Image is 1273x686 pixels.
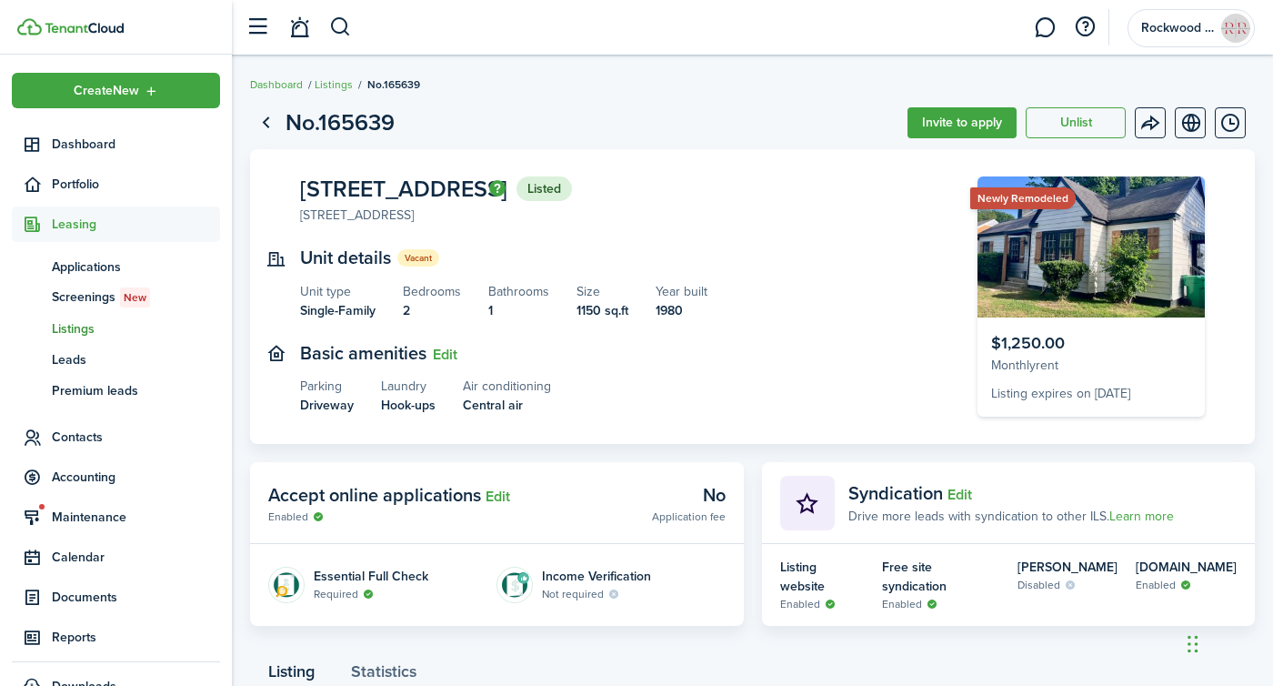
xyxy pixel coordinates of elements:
button: Invite to apply [907,107,1017,138]
div: Income Verification [542,567,651,586]
span: Premium leads [52,381,220,400]
span: Syndication [848,479,943,507]
div: Listing expires on [DATE] [991,384,1191,403]
button: Search [329,12,352,43]
span: Leads [52,350,220,369]
listing-view-item-description: Hook-ups [381,396,436,415]
a: Go back [250,107,281,138]
span: Leasing [52,215,220,234]
span: [STREET_ADDRESS] [300,177,507,200]
listing-view-item-description: Driveway [300,396,354,415]
div: [PERSON_NAME] [1017,558,1118,577]
div: Essential Full Check [314,567,428,586]
button: Open menu [12,73,220,108]
listing-view-item-title: Air conditioning [463,377,551,396]
div: $1,250.00 [991,331,1191,356]
listing-view-item-indicator: Application fee [652,509,726,525]
img: Income Verification [496,567,533,603]
a: Leads [12,344,220,375]
span: New [124,289,146,306]
listing-view-item-description: 2 [403,301,461,320]
img: Rockwood Rentals [1221,14,1250,43]
span: Portfolio [52,175,220,194]
a: Reports [12,620,220,655]
listing-view-item-title: Unit type [300,282,376,301]
a: Listings [12,313,220,344]
img: TenantCloud [45,23,124,34]
img: Tenant screening [268,567,305,603]
status: Listed [516,177,572,202]
span: Screenings [52,288,220,308]
img: TenantCloud [17,18,42,35]
listing-view-item-indicator: Enabled [268,509,510,525]
listing-view-item-description: 1980 [656,301,707,320]
a: Premium leads [12,375,220,406]
span: Reports [52,628,220,647]
listing-view-item-indicator: Enabled [1136,577,1237,593]
span: Calendar [52,548,220,567]
listing-view-item-indicator: Enabled [882,596,999,612]
listing-view-item-indicator: Required [314,586,428,602]
span: Create New [74,85,139,97]
a: Notifications [282,5,316,51]
button: Open menu [1135,107,1166,138]
listing-view-item-indicator: Enabled [780,596,864,612]
span: Contacts [52,428,220,447]
listing-view-item-indicator: Disabled [1017,577,1118,593]
span: Maintenance [52,508,220,527]
span: Rockwood Rentals [1141,22,1214,35]
button: Timeline [1215,107,1246,138]
listing-view-item-title: Parking [300,377,354,396]
button: Open sidebar [240,10,275,45]
button: Edit [947,487,972,503]
listing-view-item-title: Year built [656,282,707,301]
listing-view-item-title: Size [576,282,628,301]
span: Dashboard [52,135,220,154]
listing-view-item-title: Bathrooms [488,282,549,301]
span: Accounting [52,468,220,487]
button: Edit [433,347,457,363]
div: [DOMAIN_NAME] [1136,558,1237,577]
span: Applications [52,257,220,277]
span: Listings [52,319,220,338]
a: Dashboard [250,76,303,93]
a: ScreeningsNew [12,282,220,313]
div: Drive more leads with syndication to other ILS. [848,507,1174,526]
a: Messaging [1027,5,1062,51]
a: Learn more [1109,507,1174,526]
h1: No.165639 [286,106,395,140]
div: No [652,481,726,509]
img: Listing avatar [977,177,1205,318]
listing-view-item-description: Central air [463,396,551,415]
div: Listing website [780,558,864,596]
button: Unlist [1026,107,1126,138]
span: Accept online applications [268,481,481,509]
listing-view-item-description: Single-Family [300,301,376,320]
div: [STREET_ADDRESS] [300,206,414,225]
listing-view-item-description: 1150 sq.ft [576,301,628,320]
a: Listings [315,76,353,93]
listing-view-item-title: Bedrooms [403,282,461,301]
iframe: Chat Widget [1182,599,1273,686]
div: Monthly rent [991,356,1191,375]
text-item: Unit details [300,247,391,268]
div: Free site syndication [882,558,999,596]
button: Edit [486,489,510,505]
ribbon: Newly Remodeled [970,187,1076,209]
a: Dashboard [12,126,220,162]
listing-view-item-description: 1 [488,301,549,320]
div: Drag [1188,617,1198,671]
a: View on website [1175,107,1206,138]
button: Open resource center [1069,12,1100,43]
span: Documents [52,588,220,607]
span: No.165639 [367,76,420,93]
status: Vacant [397,249,439,267]
a: Applications [12,251,220,282]
listing-view-item-indicator: Not required [542,586,651,602]
listing-view-item-title: Laundry [381,377,436,396]
text-item: Basic amenities [300,343,426,364]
